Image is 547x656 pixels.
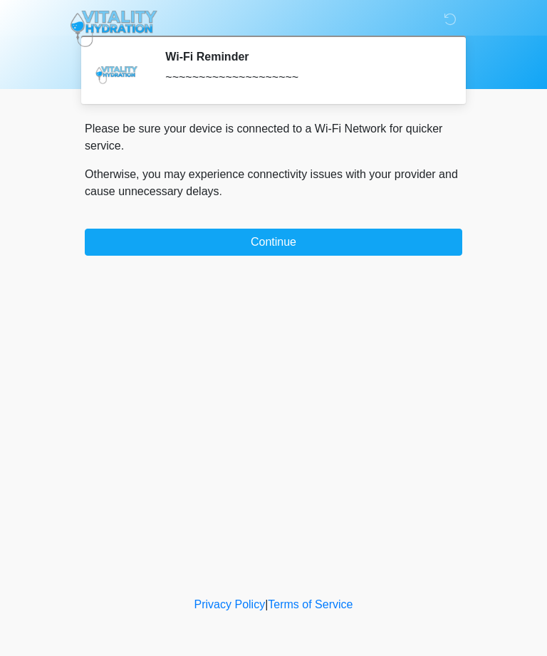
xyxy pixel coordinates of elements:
[268,598,353,610] a: Terms of Service
[85,229,462,256] button: Continue
[165,69,441,86] div: ~~~~~~~~~~~~~~~~~~~~
[71,11,157,47] img: Vitality Hydration Logo
[219,185,222,197] span: .
[85,166,462,200] p: Otherwise, you may experience connectivity issues with your provider and cause unnecessary delays
[85,120,462,155] p: Please be sure your device is connected to a Wi-Fi Network for quicker service.
[265,598,268,610] a: |
[95,50,138,93] img: Agent Avatar
[194,598,266,610] a: Privacy Policy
